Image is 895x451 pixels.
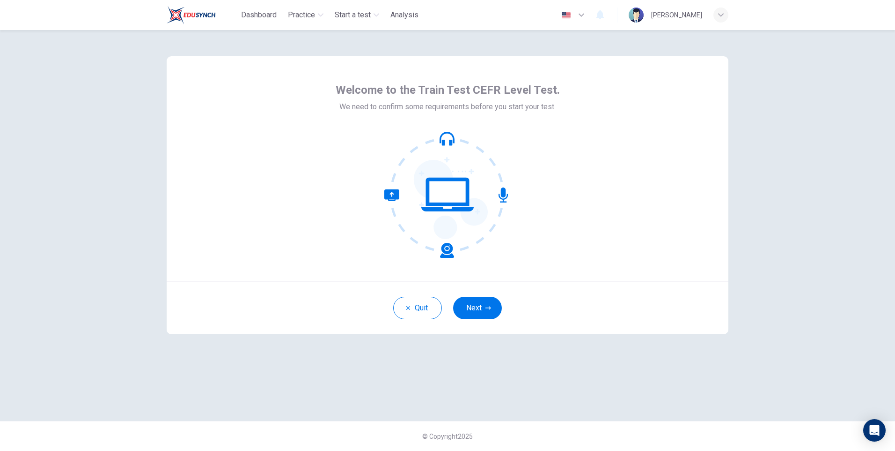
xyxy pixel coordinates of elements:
[560,12,572,19] img: en
[651,9,702,21] div: [PERSON_NAME]
[241,9,277,21] span: Dashboard
[339,101,556,113] span: We need to confirm some requirements before you start your test.
[237,7,280,23] button: Dashboard
[336,83,560,98] span: Welcome to the Train Test CEFR Level Test.
[167,6,216,24] img: Train Test logo
[167,6,237,24] a: Train Test logo
[422,433,473,440] span: © Copyright 2025
[387,7,422,23] button: Analysis
[863,419,886,442] div: Open Intercom Messenger
[393,297,442,319] button: Quit
[629,8,644,23] img: Profile picture
[284,7,327,23] button: Practice
[453,297,502,319] button: Next
[390,9,418,21] span: Analysis
[331,7,383,23] button: Start a test
[288,9,315,21] span: Practice
[335,9,371,21] span: Start a test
